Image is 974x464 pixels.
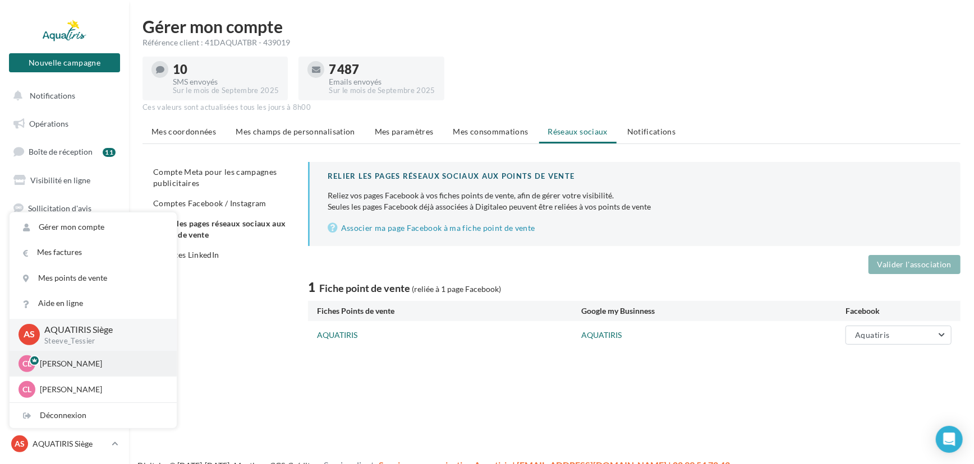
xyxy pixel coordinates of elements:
span: AS [24,328,35,341]
div: Référence client : 41DAQUATBR - 439019 [143,37,961,48]
div: 11 [103,148,116,157]
a: AQUATIRIS [581,330,622,340]
h1: Gérer mon compte [143,18,961,35]
span: CL [22,358,31,369]
a: Visibilité en ligne [7,169,122,192]
span: Sollicitation d'avis [28,203,91,212]
span: Mes paramètres [375,127,434,136]
div: Sur le mois de Septembre 2025 [329,86,435,96]
div: 7 487 [329,63,435,76]
span: Compte Meta pour les campagnes publicitaires [153,167,277,188]
a: Sollicitation d'avis [7,197,122,220]
a: Contacts [7,252,122,276]
button: Nouvelle campagne [9,53,120,72]
button: Aquatiris [846,326,952,345]
a: Associer ma page Facebook à ma fiche point de vente [328,221,943,235]
div: Déconnexion [10,403,177,428]
div: Emails envoyés [329,78,435,86]
span: Mes coordonnées [151,127,216,136]
div: Relier les pages réseaux sociaux aux points de vente [328,171,943,182]
span: Aquatiris [855,330,889,340]
a: Campagnes [7,224,122,248]
span: 1 [308,279,315,296]
div: SMS envoyés [173,78,279,86]
a: Mes factures [10,240,177,265]
div: Fiches Points de vente [317,305,581,317]
span: AS [15,438,25,449]
div: 10 [173,63,279,76]
span: Comptes Facebook / Instagram [153,198,267,208]
p: [PERSON_NAME] [40,384,163,395]
p: Seules les pages Facebook déjà associées à Digitaleo peuvent être reliées à vos points de vente [328,190,943,212]
span: Boîte de réception [29,147,93,156]
a: Gérer mon compte [10,215,177,240]
a: Mes points de vente [10,266,177,291]
div: Reliez vos pages Facebook à vos fiches points de vente, afin de gérer votre visibilité. [328,190,943,201]
span: Mes champs de personnalisation [236,127,355,136]
span: Visibilité en ligne [30,175,90,185]
p: [PERSON_NAME] [40,358,163,369]
a: Boîte de réception11 [7,140,122,164]
a: AQUATIRIS [317,330,357,340]
button: Valider l'association [869,255,961,274]
div: Ces valeurs sont actualisées tous les jours à 8h00 [143,103,961,113]
div: Google my Businness [581,305,846,317]
span: Fiche point de vente [319,282,410,294]
div: Facebook [846,305,952,317]
p: AQUATIRIS Siège [44,323,159,336]
a: AS AQUATIRIS Siège [9,433,120,454]
span: Comptes LinkedIn [153,250,219,259]
a: Calendrier [7,308,122,331]
div: Sur le mois de Septembre 2025 [173,86,279,96]
a: Opérations [7,112,122,136]
span: Notifications [30,91,75,100]
a: Docto'Com [7,336,122,359]
p: AQUATIRIS Siège [33,438,107,449]
span: (reliée à 1 page Facebook) [412,284,501,294]
a: Aide en ligne [10,291,177,316]
span: Notifications [627,127,676,136]
span: Opérations [29,119,68,128]
div: Open Intercom Messenger [936,426,963,453]
span: CL [22,384,31,395]
span: Mes consommations [453,127,529,136]
p: Steeve_Tessier [44,336,159,346]
a: Médiathèque [7,280,122,304]
button: Notifications [7,84,118,108]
